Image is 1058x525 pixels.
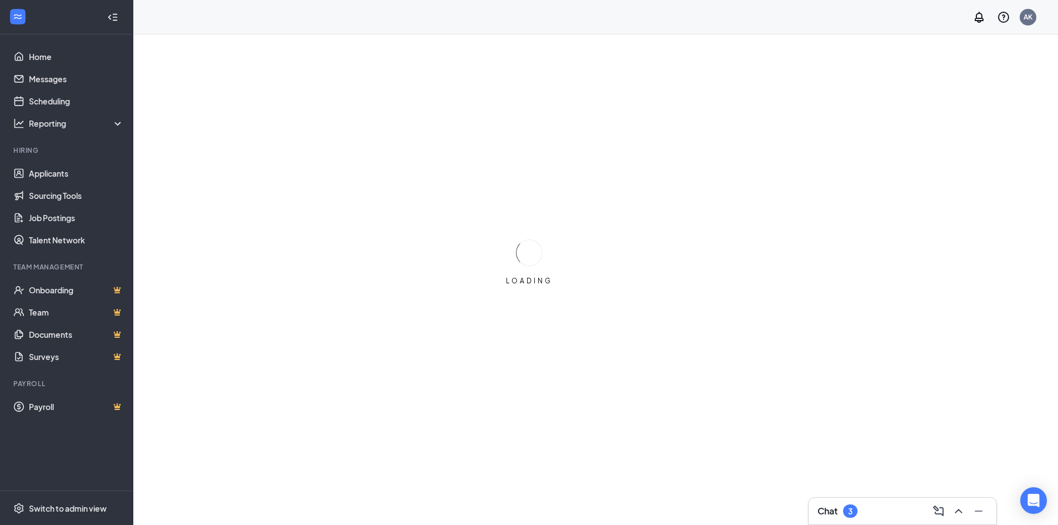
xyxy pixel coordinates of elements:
[930,502,947,520] button: ComposeMessage
[13,146,122,155] div: Hiring
[29,68,124,90] a: Messages
[29,229,124,251] a: Talent Network
[29,184,124,207] a: Sourcing Tools
[29,503,107,514] div: Switch to admin view
[997,11,1010,24] svg: QuestionInfo
[107,12,118,23] svg: Collapse
[13,379,122,388] div: Payroll
[29,396,124,418] a: PayrollCrown
[13,118,24,129] svg: Analysis
[818,505,838,517] h3: Chat
[972,504,985,518] svg: Minimize
[29,207,124,229] a: Job Postings
[848,507,853,516] div: 3
[502,276,557,286] div: LOADING
[13,262,122,272] div: Team Management
[952,504,965,518] svg: ChevronUp
[29,279,124,301] a: OnboardingCrown
[29,90,124,112] a: Scheduling
[13,503,24,514] svg: Settings
[932,504,945,518] svg: ComposeMessage
[29,162,124,184] a: Applicants
[950,502,967,520] button: ChevronUp
[1024,12,1032,22] div: AK
[29,323,124,346] a: DocumentsCrown
[972,11,986,24] svg: Notifications
[970,502,987,520] button: Minimize
[29,46,124,68] a: Home
[29,346,124,368] a: SurveysCrown
[12,11,23,22] svg: WorkstreamLogo
[1020,487,1047,514] div: Open Intercom Messenger
[29,301,124,323] a: TeamCrown
[29,118,124,129] div: Reporting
